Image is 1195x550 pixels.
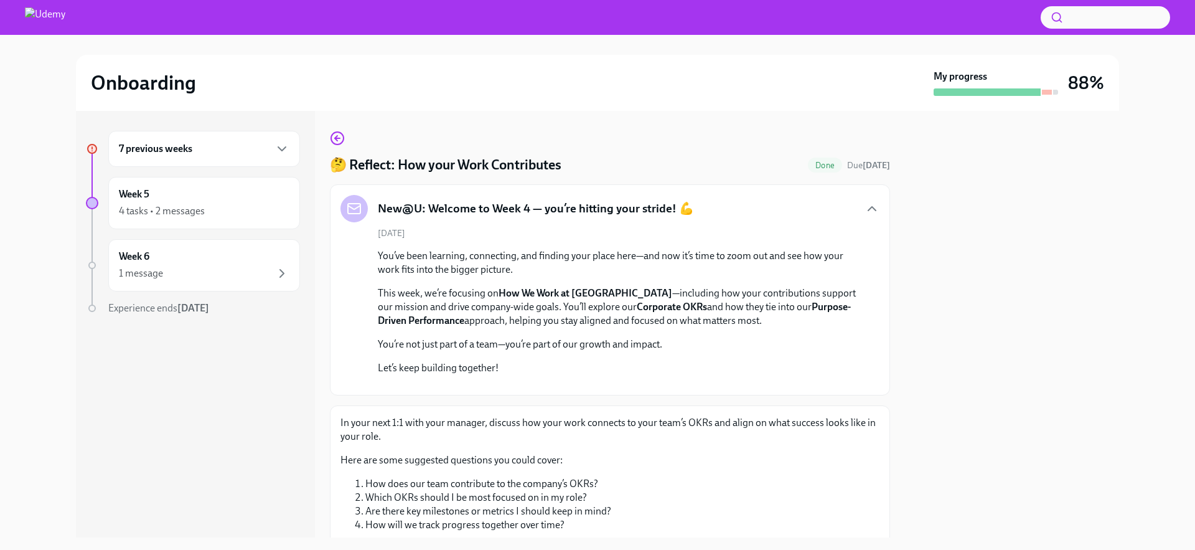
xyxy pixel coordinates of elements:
[340,416,879,443] p: In your next 1:1 with your manager, discuss how your work connects to your team’s OKRs and align ...
[378,361,860,375] p: Let’s keep building together!
[108,302,209,314] span: Experience ends
[330,156,561,174] h4: 🤔 Reflect: How your Work Contributes
[378,201,694,217] h5: New@U: Welcome to Week 4 — you’re hitting your stride! 💪
[847,160,890,171] span: Due
[934,70,987,83] strong: My progress
[808,161,842,170] span: Done
[378,338,860,351] p: You’re not just part of a team—you’re part of our growth and impact.
[91,70,196,95] h2: Onboarding
[365,518,879,532] li: How will we track progress together over time?
[86,177,300,229] a: Week 54 tasks • 2 messages
[86,239,300,292] a: Week 61 message
[119,250,149,263] h6: Week 6
[365,505,879,518] li: Are there key milestones or metrics I should keep in mind?
[119,267,163,280] div: 1 message
[365,491,879,505] li: Which OKRs should I be most focused on in my role?
[25,7,65,27] img: Udemy
[637,301,707,313] strong: Corporate OKRs
[847,159,890,171] span: September 6th, 2025 13:00
[1068,72,1104,94] h3: 88%
[378,287,860,328] p: This week, we’re focusing on —including how your contributions support our mission and drive comp...
[340,453,879,467] p: Here are some suggested questions you could cover:
[378,249,860,277] p: You’ve been learning, connecting, and finding your place here—and now it’s time to zoom out and s...
[863,160,890,171] strong: [DATE]
[499,287,672,299] strong: How We Work at [GEOGRAPHIC_DATA]
[119,187,149,201] h6: Week 5
[119,204,205,218] div: 4 tasks • 2 messages
[119,142,192,156] h6: 7 previous weeks
[365,477,879,491] li: How does our team contribute to the company’s OKRs?
[177,302,209,314] strong: [DATE]
[378,227,405,239] span: [DATE]
[108,131,300,167] div: 7 previous weeks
